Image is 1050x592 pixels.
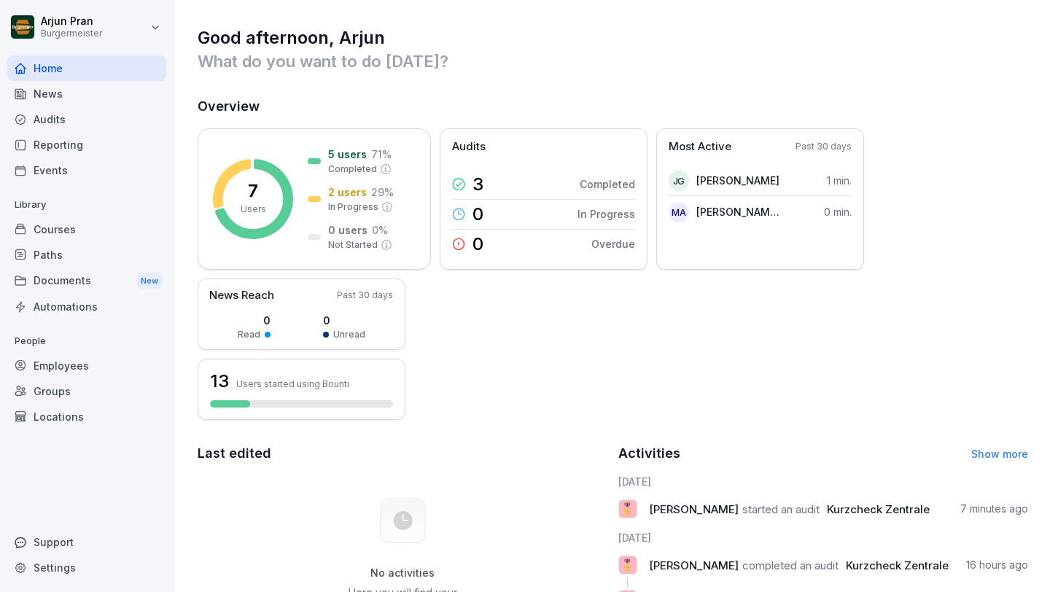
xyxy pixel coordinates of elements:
[618,530,1029,545] h6: [DATE]
[372,222,388,238] p: 0 %
[960,502,1028,516] p: 7 minutes ago
[7,217,166,242] a: Courses
[827,502,930,516] span: Kurzcheck Zentrale
[621,555,634,575] p: 🎖️
[796,140,852,153] p: Past 30 days
[328,238,378,252] p: Not Started
[846,558,949,572] span: Kurzcheck Zentrale
[618,474,1029,489] h6: [DATE]
[452,139,486,155] p: Audits
[323,313,365,328] p: 0
[669,171,689,191] div: JG
[7,330,166,353] p: People
[241,203,266,216] p: Users
[742,558,839,572] span: completed an audit
[669,139,731,155] p: Most Active
[7,378,166,404] a: Groups
[472,206,483,223] p: 0
[236,378,349,389] p: Users started using Bounti
[7,555,166,580] a: Settings
[328,200,378,214] p: In Progress
[198,96,1028,117] h2: Overview
[577,206,635,222] p: In Progress
[328,222,367,238] p: 0 users
[669,202,689,222] div: MA
[7,132,166,157] a: Reporting
[966,558,1028,572] p: 16 hours ago
[329,566,476,580] h5: No activities
[7,81,166,106] a: News
[198,50,1028,73] p: What do you want to do [DATE]?
[580,176,635,192] p: Completed
[209,287,274,304] p: News Reach
[248,182,258,200] p: 7
[7,242,166,268] a: Paths
[7,404,166,429] a: Locations
[7,106,166,132] a: Audits
[41,28,102,39] p: Burgermeister
[337,289,393,302] p: Past 30 days
[591,236,635,252] p: Overdue
[238,328,260,341] p: Read
[371,184,394,200] p: 29 %
[696,204,780,219] p: [PERSON_NAME] [PERSON_NAME]
[371,147,392,162] p: 71 %
[198,443,608,464] h2: Last edited
[827,173,852,188] p: 1 min.
[7,529,166,555] div: Support
[649,502,739,516] span: [PERSON_NAME]
[137,273,162,289] div: New
[333,328,365,341] p: Unread
[7,193,166,217] p: Library
[328,163,377,176] p: Completed
[7,268,166,295] a: DocumentsNew
[742,502,820,516] span: started an audit
[7,55,166,81] a: Home
[328,147,367,162] p: 5 users
[971,448,1028,460] a: Show more
[472,176,483,193] p: 3
[7,353,166,378] a: Employees
[824,204,852,219] p: 0 min.
[649,558,739,572] span: [PERSON_NAME]
[198,26,1028,50] h1: Good afternoon, Arjun
[7,157,166,183] a: Events
[7,268,166,295] div: Documents
[7,294,166,319] a: Automations
[621,499,634,519] p: 🎖️
[210,369,229,394] h3: 13
[696,173,779,188] p: [PERSON_NAME]
[328,184,367,200] p: 2 users
[238,313,271,328] p: 0
[472,235,483,253] p: 0
[41,15,102,28] p: Arjun Pran
[618,443,680,464] h2: Activities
